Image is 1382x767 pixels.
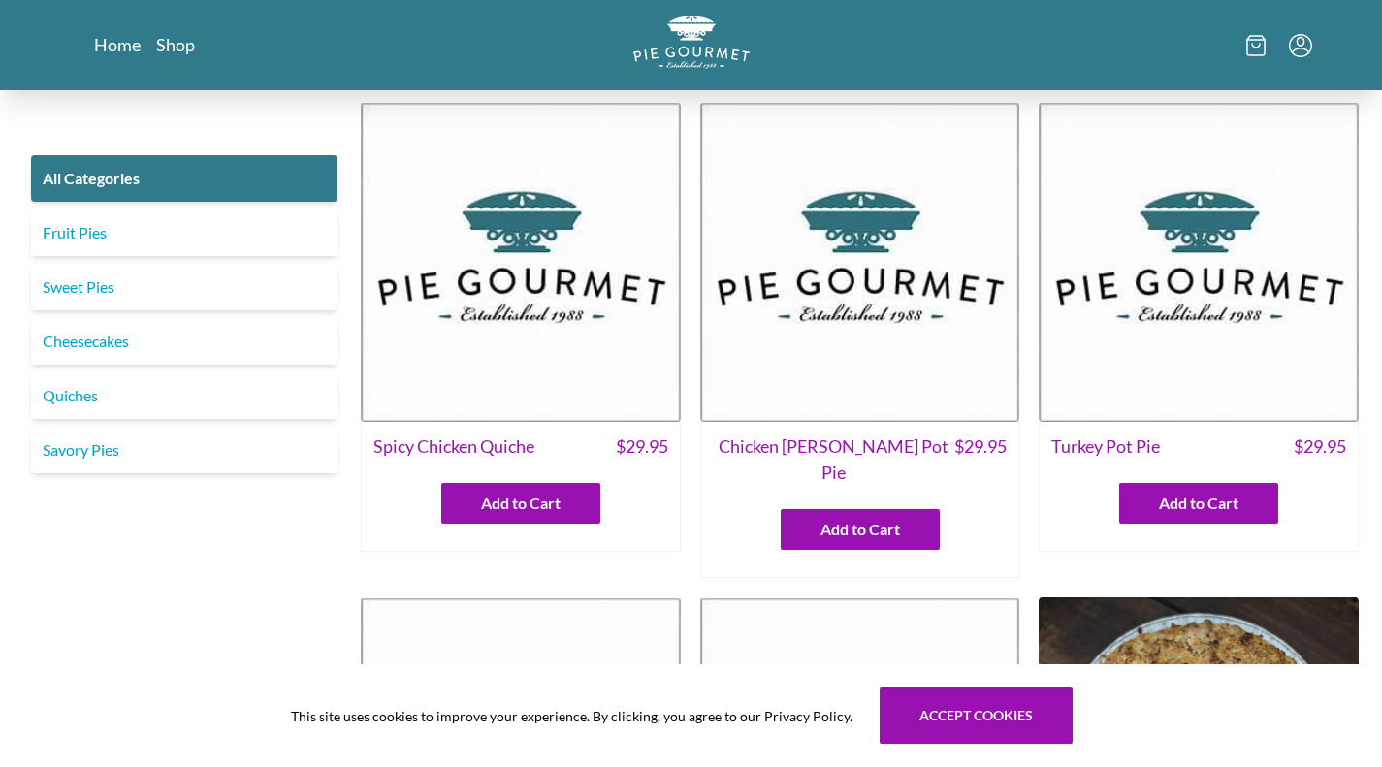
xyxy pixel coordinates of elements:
a: Cheesecakes [31,318,337,365]
img: Turkey Pot Pie [1039,102,1359,422]
button: Add to Cart [441,483,600,524]
button: Accept cookies [880,687,1073,744]
span: Chicken [PERSON_NAME] Pot Pie [713,433,955,486]
span: Add to Cart [481,492,561,515]
span: Add to Cart [1159,492,1238,515]
span: $ 29.95 [954,433,1007,486]
a: Sweet Pies [31,264,337,310]
a: All Categories [31,155,337,202]
span: $ 29.95 [1294,433,1346,460]
a: Logo [633,16,750,75]
img: logo [633,16,750,69]
a: Quiches [31,372,337,419]
a: Fruit Pies [31,209,337,256]
a: Savory Pies [31,427,337,473]
span: $ 29.95 [616,433,668,460]
a: Shop [156,33,195,56]
a: Home [94,33,141,56]
span: Turkey Pot Pie [1051,433,1160,460]
img: Chicken Curry Pot Pie [700,102,1020,422]
button: Add to Cart [1119,483,1278,524]
button: Menu [1289,34,1312,57]
span: Spicy Chicken Quiche [373,433,534,460]
img: Spicy Chicken Quiche [361,102,681,422]
button: Add to Cart [781,509,940,550]
span: This site uses cookies to improve your experience. By clicking, you agree to our Privacy Policy. [291,706,852,726]
span: Add to Cart [820,518,900,541]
